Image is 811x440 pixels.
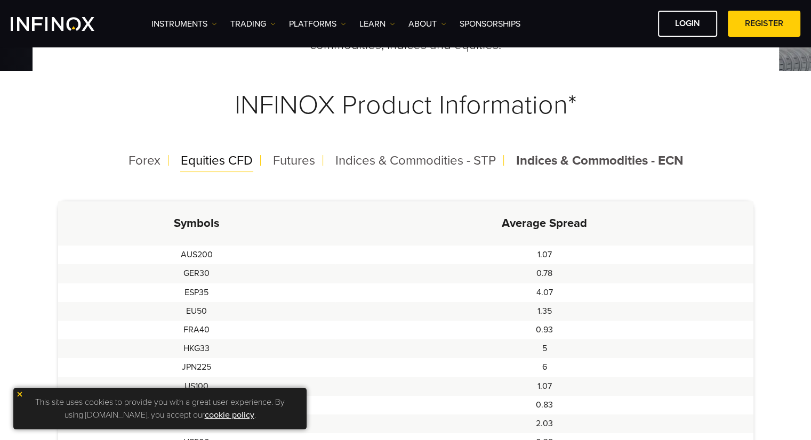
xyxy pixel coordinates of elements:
a: ABOUT [408,18,446,30]
td: 0.83 [335,396,753,414]
td: ESP35 [58,283,336,302]
img: yellow close icon [16,390,23,398]
td: FRA40 [58,321,336,339]
td: 1.07 [335,246,753,264]
td: 4.07 [335,283,753,302]
a: SPONSORSHIPS [460,18,520,30]
td: 0.93 [335,321,753,339]
span: Futures [273,153,315,168]
a: TRADING [230,18,276,30]
td: AUS200 [58,246,336,264]
a: REGISTER [728,11,800,37]
td: HKG33 [58,339,336,358]
span: Forex [129,153,160,168]
td: 0.78 [335,264,753,283]
td: JPN225 [58,358,336,377]
td: 2.03 [335,414,753,433]
span: Indices & Commodities - STP [335,153,496,168]
td: GER30 [58,264,336,283]
span: Equities CFD [181,153,253,168]
a: Instruments [151,18,217,30]
p: This site uses cookies to provide you with a great user experience. By using [DOMAIN_NAME], you a... [19,393,301,424]
td: EU50 [58,302,336,321]
a: LOGIN [658,11,717,37]
td: 5 [335,339,753,358]
a: PLATFORMS [289,18,346,30]
span: Indices & Commodities - ECN [516,153,683,168]
h3: INFINOX Product Information* [58,63,753,147]
td: US100 [58,377,336,396]
a: Learn [359,18,395,30]
th: Symbols [58,201,336,246]
a: INFINOX Logo [11,17,119,31]
td: 6 [335,358,753,377]
td: 1.35 [335,302,753,321]
td: 1.07 [335,377,753,396]
th: Average Spread [335,201,753,246]
a: cookie policy [205,410,254,420]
